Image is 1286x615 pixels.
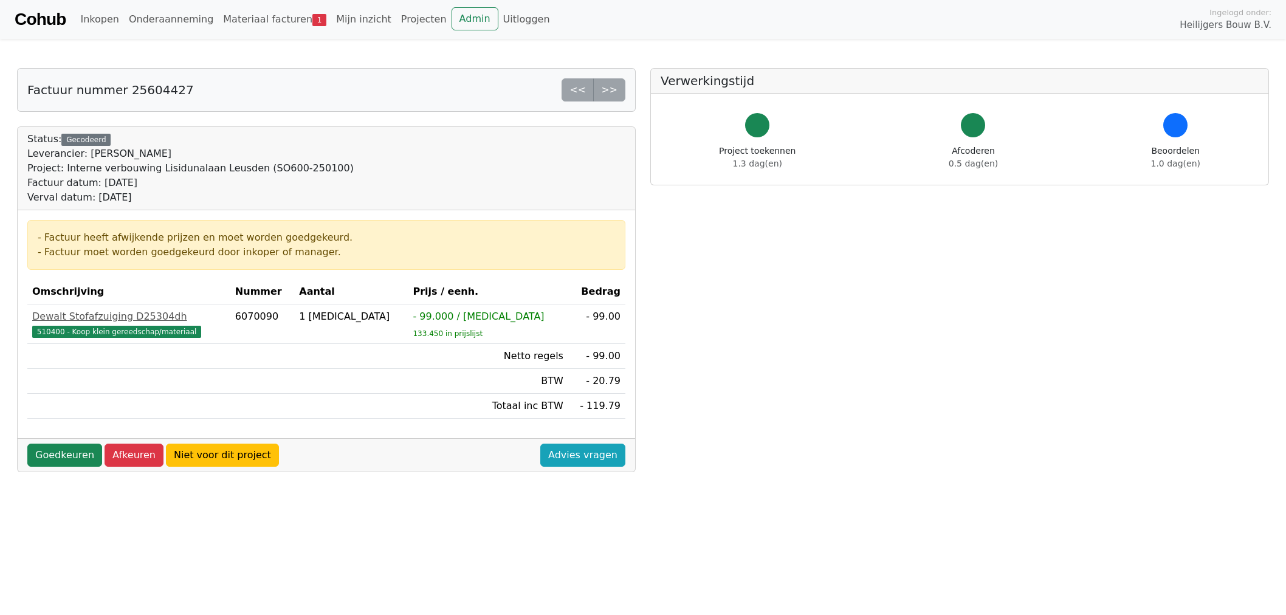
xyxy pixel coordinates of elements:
[733,159,782,168] span: 1.3 dag(en)
[540,444,625,467] a: Advies vragen
[230,280,294,304] th: Nummer
[408,344,568,369] td: Netto regels
[32,309,225,338] a: Dewalt Stofafzuiging D25304dh510400 - Koop klein gereedschap/materiaal
[568,280,625,304] th: Bedrag
[32,326,201,338] span: 510400 - Koop klein gereedschap/materiaal
[32,309,225,324] div: Dewalt Stofafzuiging D25304dh
[230,304,294,344] td: 6070090
[568,394,625,419] td: - 119.79
[105,444,163,467] a: Afkeuren
[299,309,403,324] div: 1 [MEDICAL_DATA]
[396,7,452,32] a: Projecten
[1209,7,1271,18] span: Ingelogd onder:
[719,145,796,170] div: Project toekennen
[661,74,1259,88] h5: Verwerkingstijd
[408,369,568,394] td: BTW
[568,344,625,369] td: - 99.00
[408,280,568,304] th: Prijs / eenh.
[568,369,625,394] td: - 20.79
[38,245,615,259] div: - Factuur moet worden goedgekeurd door inkoper of manager.
[27,280,230,304] th: Omschrijving
[331,7,396,32] a: Mijn inzicht
[413,329,483,338] sub: 133.450 in prijslijst
[1151,145,1200,170] div: Beoordelen
[949,145,998,170] div: Afcoderen
[61,134,111,146] div: Gecodeerd
[218,7,331,32] a: Materiaal facturen1
[75,7,123,32] a: Inkopen
[27,146,354,161] div: Leverancier: [PERSON_NAME]
[949,159,998,168] span: 0.5 dag(en)
[27,190,354,205] div: Verval datum: [DATE]
[1180,18,1271,32] span: Heilijgers Bouw B.V.
[38,230,615,245] div: - Factuur heeft afwijkende prijzen en moet worden goedgekeurd.
[27,83,194,97] h5: Factuur nummer 25604427
[27,444,102,467] a: Goedkeuren
[27,161,354,176] div: Project: Interne verbouwing Lisidunalaan Leusden (SO600-250100)
[312,14,326,26] span: 1
[452,7,498,30] a: Admin
[294,280,408,304] th: Aantal
[1151,159,1200,168] span: 1.0 dag(en)
[568,304,625,344] td: - 99.00
[124,7,218,32] a: Onderaanneming
[27,176,354,190] div: Factuur datum: [DATE]
[408,394,568,419] td: Totaal inc BTW
[27,132,354,205] div: Status:
[15,5,66,34] a: Cohub
[498,7,555,32] a: Uitloggen
[413,309,563,324] div: - 99.000 / [MEDICAL_DATA]
[166,444,279,467] a: Niet voor dit project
